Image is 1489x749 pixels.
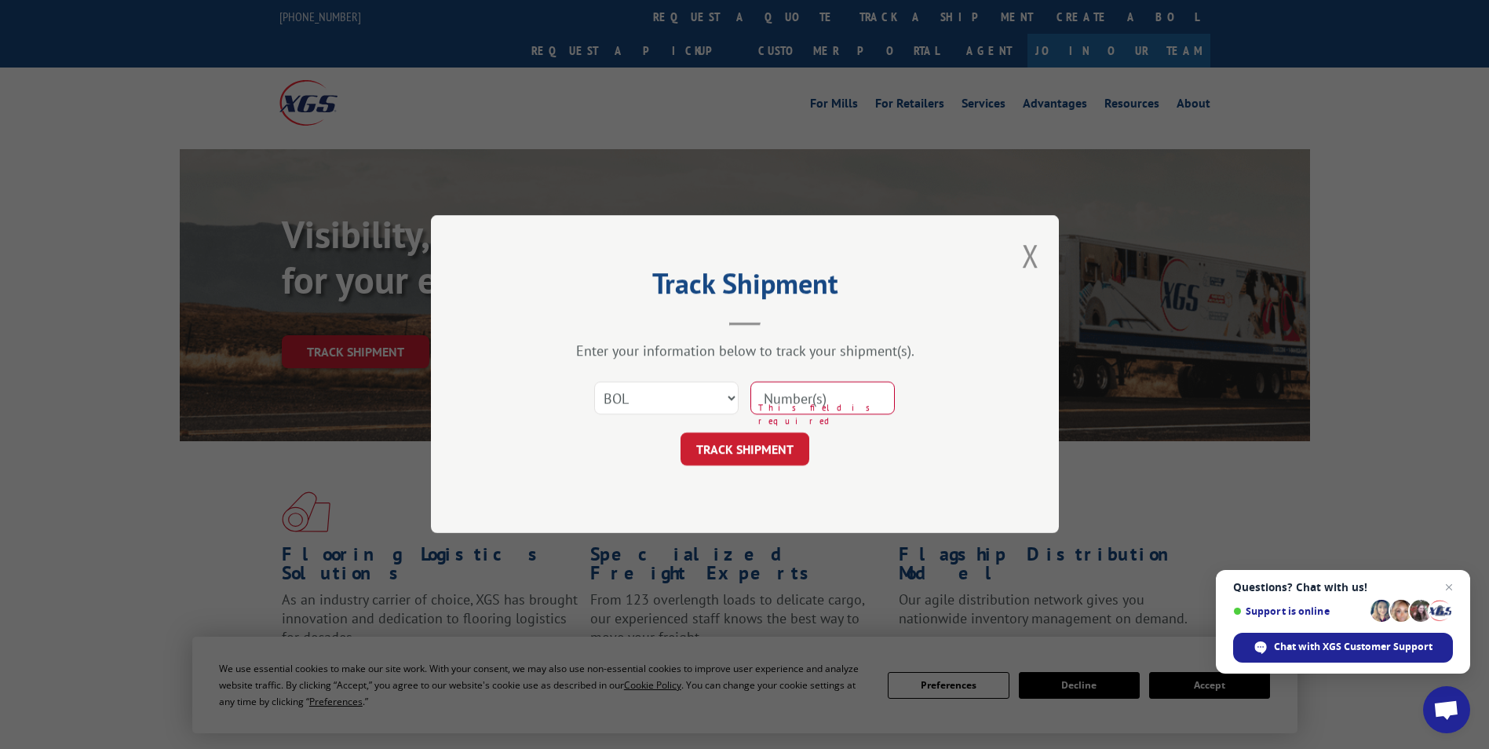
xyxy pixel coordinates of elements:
[1423,686,1470,733] a: Open chat
[681,433,809,466] button: TRACK SHIPMENT
[509,342,980,360] div: Enter your information below to track your shipment(s).
[1233,633,1453,663] span: Chat with XGS Customer Support
[758,402,895,428] span: This field is required
[1233,581,1453,594] span: Questions? Chat with us!
[1022,235,1039,276] button: Close modal
[750,382,895,415] input: Number(s)
[1274,640,1432,654] span: Chat with XGS Customer Support
[509,272,980,302] h2: Track Shipment
[1233,605,1365,617] span: Support is online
